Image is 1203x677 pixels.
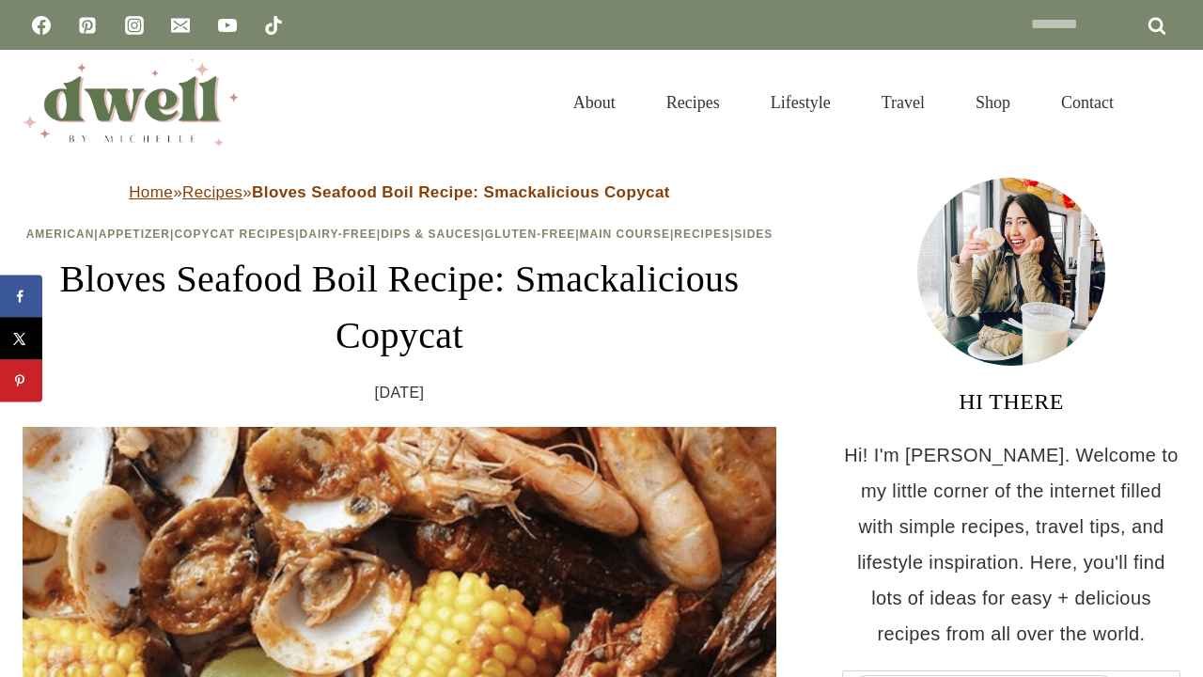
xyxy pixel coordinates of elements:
[300,228,377,241] a: Dairy-Free
[842,437,1180,652] p: Hi! I'm [PERSON_NAME]. Welcome to my little corner of the internet filled with simple recipes, tr...
[950,70,1036,135] a: Shop
[548,70,641,135] a: About
[116,7,153,44] a: Instagram
[129,183,670,201] span: » »
[381,228,480,241] a: Dips & Sauces
[99,228,170,241] a: Appetizer
[255,7,292,44] a: TikTok
[182,183,242,201] a: Recipes
[745,70,856,135] a: Lifestyle
[674,228,730,241] a: Recipes
[23,59,239,146] img: DWELL by michelle
[641,70,745,135] a: Recipes
[129,183,173,201] a: Home
[23,251,776,364] h1: Bloves Seafood Boil Recipe: Smackalicious Copycat
[26,228,95,241] a: American
[209,7,246,44] a: YouTube
[1036,70,1139,135] a: Contact
[162,7,199,44] a: Email
[1148,87,1180,118] button: View Search Form
[26,228,773,241] span: | | | | | | | |
[548,70,1139,135] nav: Primary Navigation
[856,70,950,135] a: Travel
[375,379,425,407] time: [DATE]
[580,228,670,241] a: Main Course
[734,228,773,241] a: Sides
[842,385,1180,418] h3: HI THERE
[23,7,60,44] a: Facebook
[174,228,295,241] a: Copycat Recipes
[485,228,575,241] a: Gluten-Free
[252,183,670,201] strong: Bloves Seafood Boil Recipe: Smackalicious Copycat
[69,7,106,44] a: Pinterest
